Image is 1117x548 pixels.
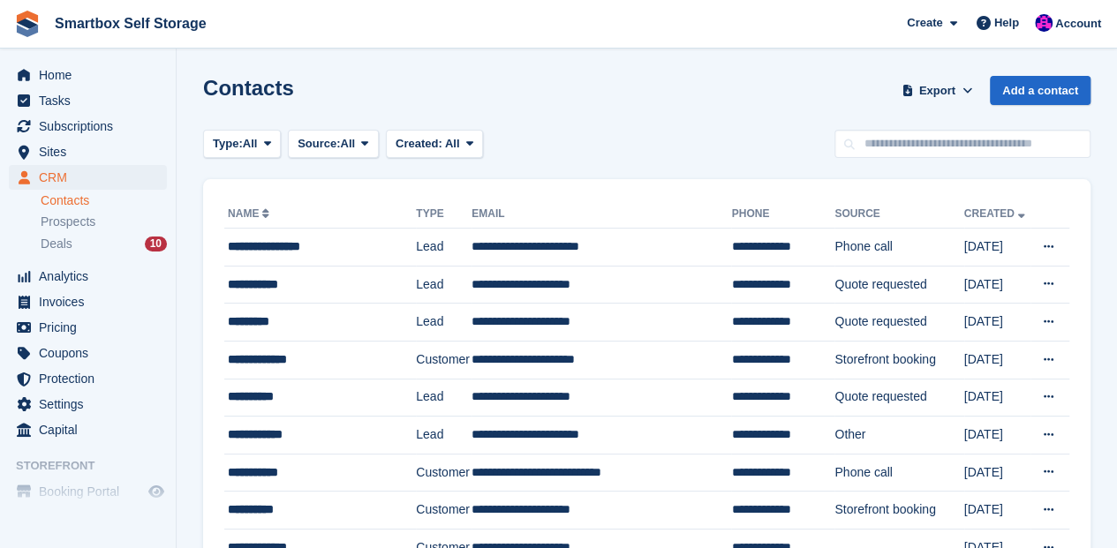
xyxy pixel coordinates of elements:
span: Type: [213,135,243,153]
td: Lead [416,417,472,454]
span: Account [1055,15,1101,33]
td: [DATE] [964,492,1031,529]
td: [DATE] [964,229,1031,266]
span: Settings [39,392,145,417]
a: menu [9,341,167,365]
a: Add a contact [990,76,1091,105]
td: [DATE] [964,341,1031,379]
span: All [243,135,258,153]
td: [DATE] [964,304,1031,342]
td: [DATE] [964,417,1031,454]
td: [DATE] [964,379,1031,417]
span: Sites [39,139,145,164]
span: CRM [39,165,145,190]
span: Source: [298,135,340,153]
td: [DATE] [964,266,1031,304]
span: Tasks [39,88,145,113]
button: Type: All [203,130,281,159]
span: All [341,135,356,153]
th: Type [416,200,472,229]
a: Name [228,207,273,220]
td: Storefront booking [834,341,963,379]
a: menu [9,315,167,340]
span: Capital [39,417,145,442]
span: Create [907,14,942,32]
td: Lead [416,304,472,342]
a: Prospects [41,213,167,231]
span: Created: [396,137,442,150]
a: Preview store [146,481,167,502]
td: [DATE] [964,454,1031,492]
a: menu [9,392,167,417]
a: Smartbox Self Storage [48,9,214,38]
a: menu [9,264,167,289]
a: Deals 10 [41,235,167,253]
td: Phone call [834,454,963,492]
td: Lead [416,266,472,304]
a: menu [9,63,167,87]
button: Export [898,76,976,105]
th: Source [834,200,963,229]
td: Customer [416,492,472,529]
span: Coupons [39,341,145,365]
a: menu [9,366,167,391]
a: menu [9,114,167,139]
img: Sam Austin [1035,14,1053,32]
img: stora-icon-8386f47178a22dfd0bd8f6a31ec36ba5ce8667c1dd55bd0f319d3a0aa187defe.svg [14,11,41,37]
td: Quote requested [834,379,963,417]
a: menu [9,165,167,190]
td: Customer [416,454,472,492]
span: Pricing [39,315,145,340]
h1: Contacts [203,76,294,100]
span: Invoices [39,289,145,314]
span: Prospects [41,214,95,230]
span: Help [994,14,1019,32]
td: Storefront booking [834,492,963,529]
span: Deals [41,236,72,252]
span: Storefront [16,457,176,475]
a: menu [9,88,167,113]
span: Export [919,82,955,100]
td: Quote requested [834,266,963,304]
td: Phone call [834,229,963,266]
span: Subscriptions [39,114,145,139]
a: menu [9,289,167,314]
span: All [445,137,460,150]
span: Analytics [39,264,145,289]
a: Contacts [41,192,167,209]
a: menu [9,417,167,442]
td: Customer [416,341,472,379]
td: Lead [416,379,472,417]
td: Lead [416,229,472,266]
span: Protection [39,366,145,391]
th: Phone [731,200,834,229]
th: Email [472,200,731,229]
span: Booking Portal [39,479,145,504]
a: menu [9,479,167,504]
a: menu [9,139,167,164]
button: Created: All [386,130,483,159]
div: 10 [145,236,167,251]
td: Quote requested [834,304,963,342]
td: Other [834,417,963,454]
a: Created [964,207,1029,220]
button: Source: All [288,130,379,159]
span: Home [39,63,145,87]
